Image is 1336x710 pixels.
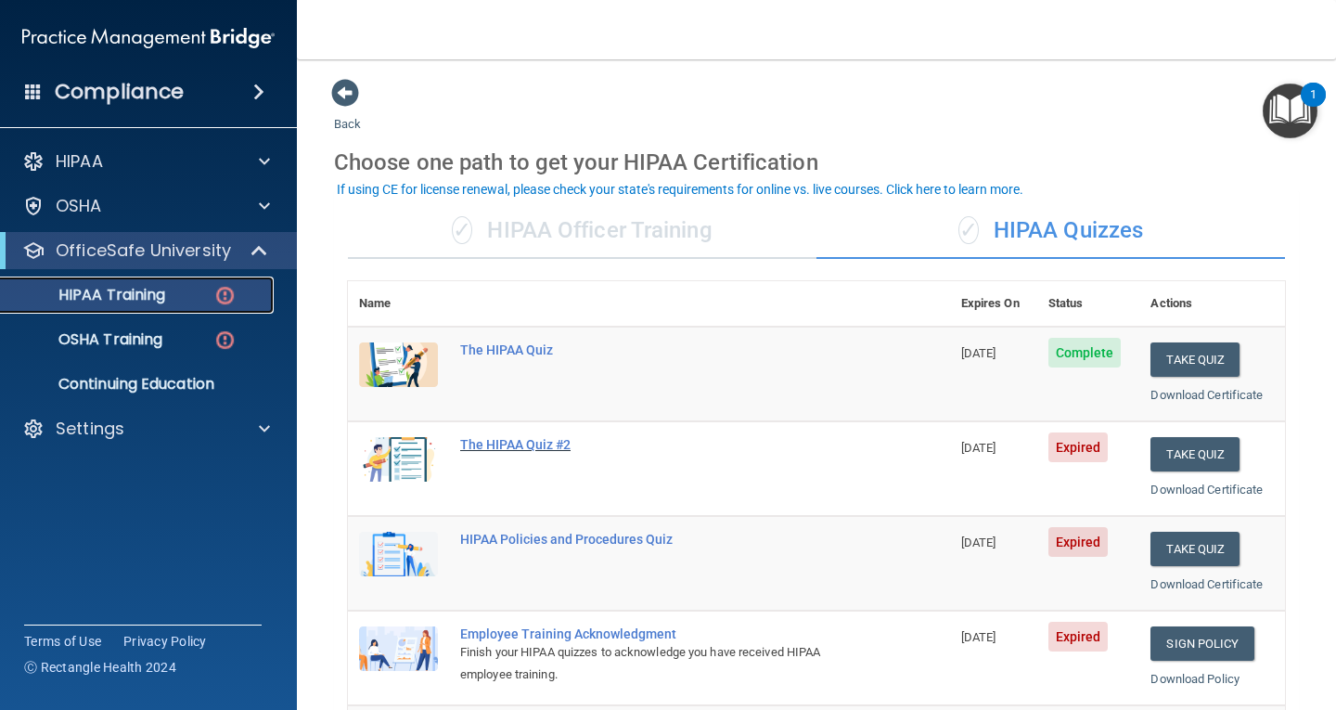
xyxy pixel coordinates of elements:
[1310,95,1317,119] div: 1
[1048,338,1122,368] span: Complete
[460,437,857,452] div: The HIPAA Quiz #2
[816,203,1285,259] div: HIPAA Quizzes
[22,239,269,262] a: OfficeSafe University
[961,441,996,455] span: [DATE]
[950,281,1037,327] th: Expires On
[56,239,231,262] p: OfficeSafe University
[24,632,101,651] a: Terms of Use
[961,630,996,644] span: [DATE]
[460,641,857,686] div: Finish your HIPAA quizzes to acknowledge you have received HIPAA employee training.
[460,626,857,641] div: Employee Training Acknowledgment
[348,281,449,327] th: Name
[12,375,265,394] p: Continuing Education
[22,418,270,440] a: Settings
[24,658,176,677] span: Ⓒ Rectangle Health 2024
[1139,281,1285,327] th: Actions
[56,195,102,217] p: OSHA
[1048,622,1109,652] span: Expired
[334,95,361,131] a: Back
[1150,626,1253,661] a: Sign Policy
[958,216,979,244] span: ✓
[56,418,124,440] p: Settings
[460,532,857,547] div: HIPAA Policies and Procedures Quiz
[1037,281,1140,327] th: Status
[1048,527,1109,557] span: Expired
[56,150,103,173] p: HIPAA
[961,346,996,360] span: [DATE]
[1150,437,1240,471] button: Take Quiz
[213,284,237,307] img: danger-circle.6113f641.png
[22,150,270,173] a: HIPAA
[961,536,996,549] span: [DATE]
[1150,483,1263,497] a: Download Certificate
[334,136,1299,189] div: Choose one path to get your HIPAA Certification
[22,195,270,217] a: OSHA
[22,19,275,57] img: PMB logo
[55,79,184,105] h4: Compliance
[1150,388,1263,402] a: Download Certificate
[1150,672,1240,686] a: Download Policy
[1048,432,1109,462] span: Expired
[123,632,207,651] a: Privacy Policy
[334,180,1026,199] button: If using CE for license renewal, please check your state's requirements for online vs. live cours...
[1263,84,1317,138] button: Open Resource Center, 1 new notification
[1150,342,1240,377] button: Take Quiz
[452,216,472,244] span: ✓
[12,286,165,304] p: HIPAA Training
[337,183,1023,196] div: If using CE for license renewal, please check your state's requirements for online vs. live cours...
[460,342,857,357] div: The HIPAA Quiz
[213,329,237,352] img: danger-circle.6113f641.png
[12,330,162,349] p: OSHA Training
[348,203,816,259] div: HIPAA Officer Training
[1150,532,1240,566] button: Take Quiz
[1150,577,1263,591] a: Download Certificate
